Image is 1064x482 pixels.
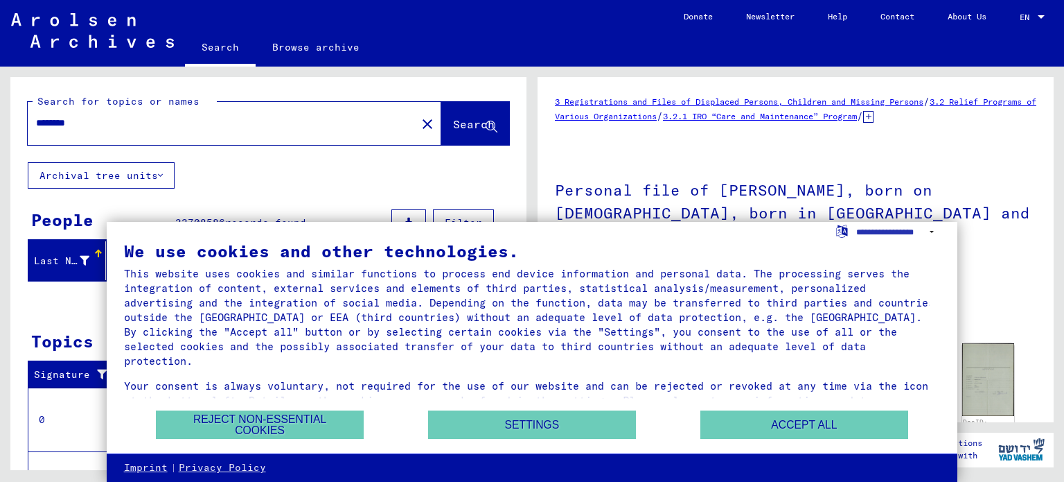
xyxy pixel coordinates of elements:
mat-label: Search for topics or names [37,95,199,107]
span: / [657,110,663,122]
h1: Personal file of [PERSON_NAME], born on [DEMOGRAPHIC_DATA], born in [GEOGRAPHIC_DATA] and of furt... [555,158,1036,265]
a: Imprint [124,461,168,475]
div: Signature [34,368,113,382]
img: Arolsen_neg.svg [11,13,174,48]
div: People [31,207,94,232]
a: Privacy Policy [179,461,266,475]
mat-icon: close [419,116,436,132]
img: yv_logo.png [995,432,1047,467]
div: Topics [31,329,94,354]
div: This website uses cookies and similar functions to process end device information and personal da... [124,266,941,368]
button: Search [441,102,509,145]
button: Clear [414,110,441,137]
span: EN [1020,12,1035,22]
a: Browse archive [256,31,376,64]
td: 0 [28,388,124,451]
mat-header-cell: Last Name [28,241,106,280]
span: 33708586 [175,216,225,229]
a: 3 Registrations and Files of Displaced Persons, Children and Missing Persons [555,96,923,107]
span: Search [453,117,495,131]
button: Archival tree units [28,162,175,189]
div: Last Name [34,250,107,272]
img: 005.jpg [962,343,1014,416]
button: Settings [428,411,636,439]
a: DocID: 80999078 [963,418,996,436]
a: Search [185,31,256,67]
button: Accept all [700,411,908,439]
div: Last Name [34,254,89,268]
div: We use cookies and other technologies. [124,243,941,259]
span: records found [225,216,306,229]
span: / [923,95,930,107]
span: / [857,110,863,122]
button: Filter [433,209,494,236]
span: Filter [445,216,482,229]
div: Signature [34,364,127,386]
mat-header-cell: First Name [106,241,184,280]
div: Your consent is always voluntary, not required for the use of our website and can be rejected or ... [124,379,941,422]
a: 3.2.1 IRO “Care and Maintenance” Program [663,111,857,121]
button: Reject non-essential cookies [156,411,364,439]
